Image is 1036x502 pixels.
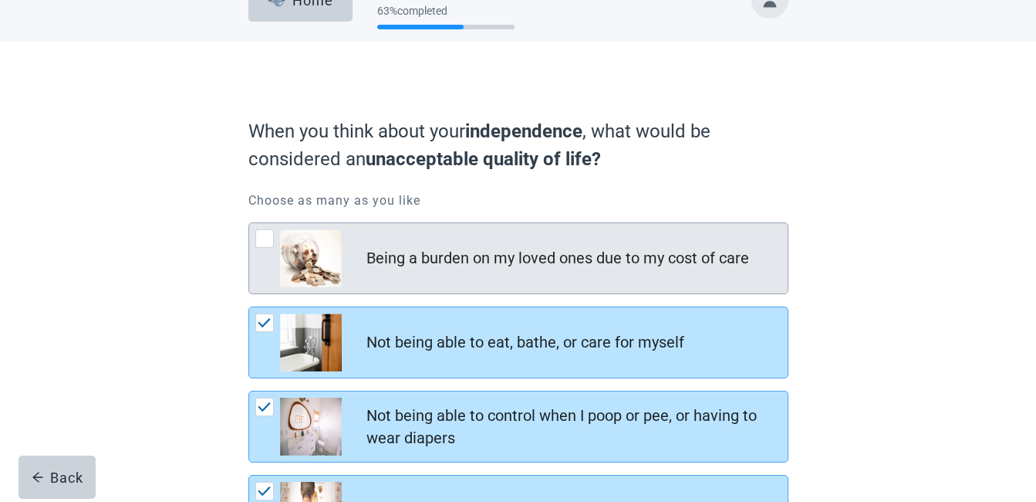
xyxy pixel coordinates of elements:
[366,148,601,170] strong: unacceptable quality of life?
[32,470,83,485] div: Back
[32,471,44,483] span: arrow-left
[248,391,788,463] div: Not being able to control when I poop or pee, or having to wear diapers, checkbox, checked
[366,331,684,354] div: Not being able to eat, bathe, or care for myself
[377,5,515,17] div: 63 % completed
[366,247,749,270] div: Being a burden on my loved ones due to my cost of care
[248,222,788,294] div: Being a burden on my loved ones due to my cost of care, checkbox, not checked
[248,192,788,210] p: Choose as many as you like
[19,456,96,499] button: arrow-leftBack
[366,405,778,449] div: Not being able to control when I poop or pee, or having to wear diapers
[248,307,788,378] div: Not being able to eat, bathe, or care for myself, checkbox, checked
[248,117,781,173] label: When you think about your , what would be considered an
[465,120,582,142] strong: independence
